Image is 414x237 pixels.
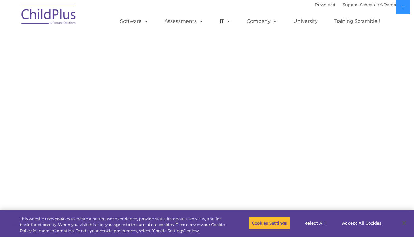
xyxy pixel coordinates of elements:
[315,2,396,7] font: |
[343,2,359,7] a: Support
[158,15,210,27] a: Assessments
[214,15,237,27] a: IT
[360,2,396,7] a: Schedule A Demo
[339,217,385,229] button: Accept All Cookies
[114,15,154,27] a: Software
[328,15,386,27] a: Training Scramble!!
[20,216,228,234] div: This website uses cookies to create a better user experience, provide statistics about user visit...
[287,15,324,27] a: University
[249,217,290,229] button: Cookies Settings
[18,0,79,31] img: ChildPlus by Procare Solutions
[398,216,411,230] button: Close
[295,217,334,229] button: Reject All
[315,2,335,7] a: Download
[241,15,283,27] a: Company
